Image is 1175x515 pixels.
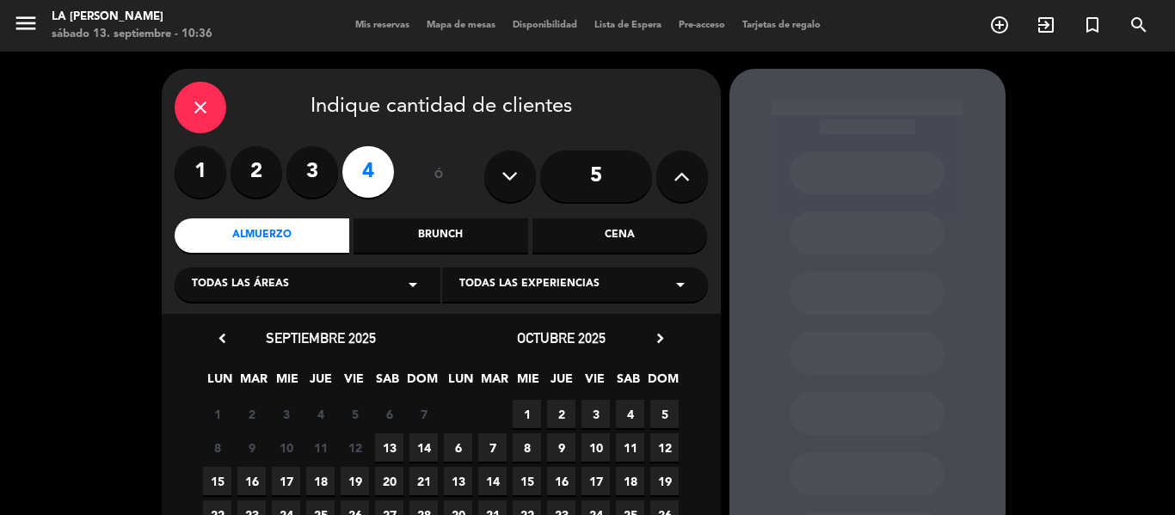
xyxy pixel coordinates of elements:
span: 18 [616,467,644,495]
span: 10 [581,433,610,462]
span: 8 [203,433,231,462]
span: 11 [306,433,335,462]
i: close [190,97,211,118]
span: JUE [306,369,335,397]
span: 7 [478,433,507,462]
span: 8 [513,433,541,462]
span: Mis reservas [347,21,418,30]
span: LUN [206,369,234,397]
span: 1 [203,400,231,428]
div: Indique cantidad de clientes [175,82,708,133]
span: MAR [239,369,268,397]
span: 17 [581,467,610,495]
span: 18 [306,467,335,495]
span: 14 [478,467,507,495]
span: Todas las experiencias [459,276,600,293]
span: 1 [513,400,541,428]
span: LUN [446,369,475,397]
span: 10 [272,433,300,462]
i: turned_in_not [1082,15,1103,35]
i: add_circle_outline [989,15,1010,35]
i: chevron_right [651,329,669,347]
span: 16 [547,467,575,495]
i: search [1129,15,1149,35]
span: 16 [237,467,266,495]
span: VIE [340,369,368,397]
span: Todas las áreas [192,276,289,293]
span: 11 [616,433,644,462]
span: septiembre 2025 [266,329,376,346]
span: DOM [407,369,435,397]
span: Tarjetas de regalo [734,21,829,30]
span: 20 [375,467,403,495]
span: 13 [375,433,403,462]
span: JUE [547,369,575,397]
span: 9 [547,433,575,462]
label: 3 [286,146,338,198]
span: 19 [650,467,679,495]
span: 5 [650,400,679,428]
label: 2 [231,146,282,198]
span: 17 [272,467,300,495]
span: octubre 2025 [517,329,606,346]
span: 19 [341,467,369,495]
span: SAB [614,369,643,397]
i: arrow_drop_down [403,274,423,295]
i: menu [13,10,39,36]
div: Cena [532,218,707,253]
span: 15 [203,467,231,495]
span: 21 [409,467,438,495]
span: Lista de Espera [586,21,670,30]
span: 6 [444,433,472,462]
label: 1 [175,146,226,198]
span: MAR [480,369,508,397]
span: 12 [650,433,679,462]
div: Almuerzo [175,218,349,253]
span: 6 [375,400,403,428]
span: 4 [616,400,644,428]
span: 15 [513,467,541,495]
div: ó [411,146,467,206]
span: VIE [581,369,609,397]
span: 3 [581,400,610,428]
div: Brunch [354,218,528,253]
span: DOM [648,369,676,397]
label: 4 [342,146,394,198]
i: exit_to_app [1036,15,1056,35]
span: SAB [373,369,402,397]
button: menu [13,10,39,42]
div: LA [PERSON_NAME] [52,9,212,26]
span: Disponibilidad [504,21,586,30]
span: 3 [272,400,300,428]
span: 2 [547,400,575,428]
i: chevron_left [213,329,231,347]
span: 13 [444,467,472,495]
i: arrow_drop_down [670,274,691,295]
span: Pre-acceso [670,21,734,30]
span: 14 [409,433,438,462]
span: 5 [341,400,369,428]
span: MIE [514,369,542,397]
span: 7 [409,400,438,428]
span: Mapa de mesas [418,21,504,30]
span: MIE [273,369,301,397]
span: 9 [237,433,266,462]
span: 4 [306,400,335,428]
div: sábado 13. septiembre - 10:36 [52,26,212,43]
span: 12 [341,433,369,462]
span: 2 [237,400,266,428]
